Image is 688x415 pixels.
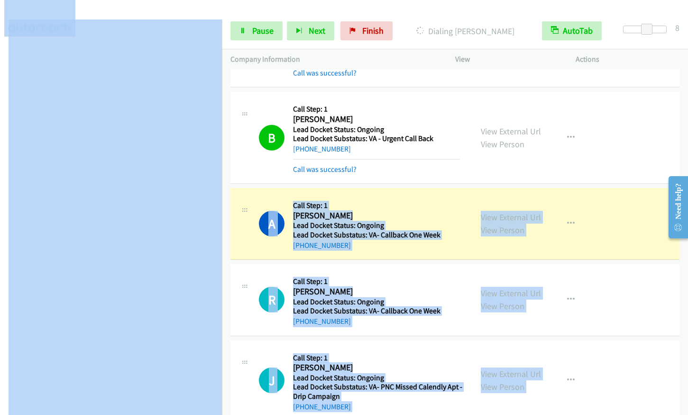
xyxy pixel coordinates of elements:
h1: J [259,368,284,393]
a: View External Url [481,126,541,137]
h5: Lead Docket Status: Ongoing [293,297,460,307]
a: View Person [481,225,524,236]
h2: [PERSON_NAME] [293,362,460,373]
h5: Lead Docket Substatus: VA- Callback One Week [293,230,460,240]
div: 8 [675,21,679,34]
iframe: Resource Center [660,170,688,245]
a: View Person [481,139,524,150]
a: [PHONE_NUMBER] [293,144,351,153]
a: View Person [481,301,524,311]
a: View External Url [481,368,541,379]
h5: Lead Docket Status: Ongoing [293,221,460,230]
h5: Call Step: 1 [293,201,460,210]
button: AutoTab [542,21,602,40]
div: The call is yet to be attempted [259,368,284,393]
h5: Call Step: 1 [293,104,460,114]
button: Next [287,21,334,40]
a: [PHONE_NUMBER] [293,241,351,250]
a: Call was successful? [293,68,357,77]
a: [PHONE_NUMBER] [293,317,351,326]
a: View External Url [481,212,541,223]
h5: Lead Docket Status: Ongoing [293,373,464,383]
a: Pause [230,21,283,40]
a: View External Url [481,288,541,299]
h1: A [259,211,284,236]
h1: B [259,125,284,151]
a: Finish [340,21,393,40]
p: Actions [576,54,679,65]
p: Company Information [230,54,438,65]
span: Finish [362,25,384,36]
p: Dialing [PERSON_NAME] [405,25,525,38]
h5: Lead Docket Status: Ongoing [293,125,460,134]
h5: Lead Docket Substatus: VA- PNC Missed Calendly Apt - Drip Campaign [293,382,464,401]
span: Pause [252,25,274,36]
h1: R [259,287,284,312]
a: Call was successful? [293,165,357,174]
h5: Call Step: 1 [293,353,464,363]
h2: [PERSON_NAME] [293,210,460,221]
a: [PHONE_NUMBER] [293,402,351,411]
h5: Lead Docket Substatus: VA - Urgent Call Back [293,134,460,143]
h5: Lead Docket Substatus: VA- Callback One Week [293,306,460,316]
h5: Call Step: 1 [293,277,460,286]
span: Next [309,25,325,36]
h2: [PERSON_NAME] [293,286,460,297]
p: View [455,54,559,65]
a: View Person [481,381,524,392]
h2: [PERSON_NAME] [293,114,460,125]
